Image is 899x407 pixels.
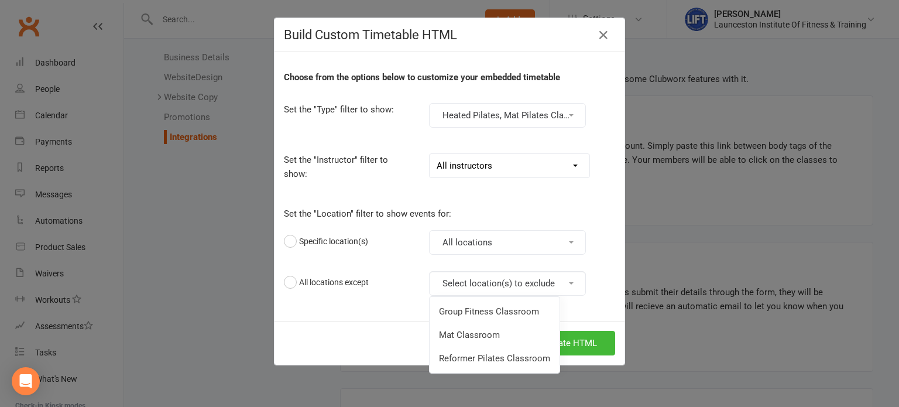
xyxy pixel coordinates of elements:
[284,230,368,252] button: Specific location(s)
[284,28,615,42] h4: Build Custom Timetable HTML
[594,26,613,45] a: Close
[429,230,586,255] button: All locations
[284,153,411,181] p: Set the "Instructor" filter to show:
[12,367,40,395] div: Open Intercom Messenger
[430,300,560,323] a: Group Fitness Classroom
[284,207,615,221] p: Set the "Location" filter to show events for:
[284,70,615,84] p: Choose from the options below to customize your embedded timetable
[429,271,586,296] button: Select location(s) to exclude
[429,103,586,128] button: Heated Pilates, Mat Pilates Class, Reformer Pilates Class
[430,323,560,347] a: Mat Classroom
[430,347,560,370] a: Reformer Pilates Classroom
[284,271,369,293] button: All locations except
[284,102,411,117] p: Set the "Type" filter to show:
